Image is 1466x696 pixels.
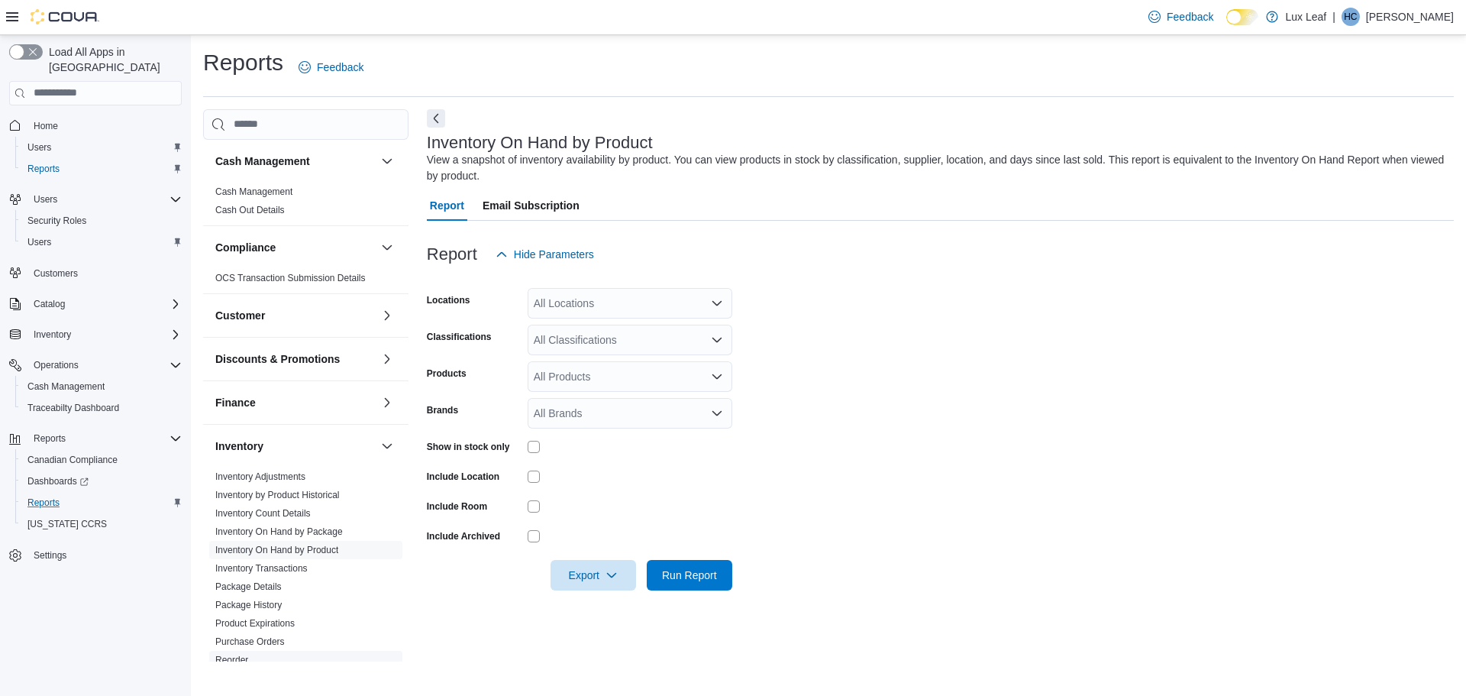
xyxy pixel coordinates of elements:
[292,52,370,83] a: Feedback
[34,193,57,206] span: Users
[215,240,276,255] h3: Compliance
[427,441,510,453] label: Show in stock only
[21,515,113,533] a: [US_STATE] CCRS
[3,115,188,137] button: Home
[551,560,636,591] button: Export
[27,429,72,448] button: Reports
[15,492,188,513] button: Reports
[215,600,282,610] a: Package History
[21,233,57,251] a: Users
[203,468,408,694] div: Inventory
[27,163,60,175] span: Reports
[215,204,285,216] span: Cash Out Details
[43,44,182,75] span: Load All Apps in [GEOGRAPHIC_DATA]
[1142,2,1219,32] a: Feedback
[378,306,396,325] button: Customer
[203,47,283,78] h1: Reports
[27,141,51,154] span: Users
[27,116,182,135] span: Home
[427,294,470,306] label: Locations
[27,325,77,344] button: Inventory
[215,154,375,169] button: Cash Management
[378,437,396,455] button: Inventory
[3,293,188,315] button: Catalog
[21,160,182,178] span: Reports
[215,655,248,665] a: Reorder
[27,518,107,530] span: [US_STATE] CCRS
[215,272,366,284] span: OCS Transaction Submission Details
[203,269,408,293] div: Compliance
[215,351,340,367] h3: Discounts & Promotions
[27,117,64,135] a: Home
[34,432,66,445] span: Reports
[215,617,295,630] span: Product Expirations
[3,428,188,449] button: Reports
[27,497,60,509] span: Reports
[21,138,57,157] a: Users
[427,109,445,128] button: Next
[21,377,111,396] a: Cash Management
[15,376,188,397] button: Cash Management
[489,239,600,270] button: Hide Parameters
[27,295,182,313] span: Catalog
[34,120,58,132] span: Home
[427,530,500,542] label: Include Archived
[21,399,182,417] span: Traceabilty Dashboard
[215,654,248,666] span: Reorder
[427,404,458,416] label: Brands
[27,190,63,209] button: Users
[711,407,723,419] button: Open list of options
[1226,25,1227,26] span: Dark Mode
[21,377,182,396] span: Cash Management
[21,212,92,230] a: Security Roles
[427,152,1446,184] div: View a snapshot of inventory availability by product. You can view products in stock by classific...
[27,545,182,565] span: Settings
[215,439,375,454] button: Inventory
[711,297,723,309] button: Open list of options
[203,183,408,225] div: Cash Management
[215,581,282,592] a: Package Details
[711,371,723,383] button: Open list of options
[514,247,594,262] span: Hide Parameters
[215,599,282,611] span: Package History
[647,560,732,591] button: Run Report
[34,298,65,310] span: Catalog
[3,354,188,376] button: Operations
[21,233,182,251] span: Users
[215,205,285,215] a: Cash Out Details
[15,158,188,180] button: Reports
[21,451,124,469] a: Canadian Compliance
[3,262,188,284] button: Customers
[483,190,580,221] span: Email Subscription
[21,494,66,512] a: Reports
[215,471,305,483] span: Inventory Adjustments
[15,449,188,471] button: Canadian Compliance
[215,186,292,197] a: Cash Management
[215,273,366,283] a: OCS Transaction Submission Details
[27,356,182,374] span: Operations
[21,212,182,230] span: Security Roles
[1344,8,1357,26] span: HC
[1366,8,1454,26] p: [PERSON_NAME]
[427,245,477,264] h3: Report
[27,325,182,344] span: Inventory
[27,295,71,313] button: Catalog
[215,154,310,169] h3: Cash Management
[27,546,73,565] a: Settings
[378,238,396,257] button: Compliance
[15,137,188,158] button: Users
[215,240,375,255] button: Compliance
[27,429,182,448] span: Reports
[34,359,79,371] span: Operations
[215,508,311,519] a: Inventory Count Details
[215,526,343,537] a: Inventory On Hand by Package
[34,549,66,562] span: Settings
[215,489,340,501] span: Inventory by Product Historical
[215,395,256,410] h3: Finance
[27,356,85,374] button: Operations
[215,563,308,574] a: Inventory Transactions
[27,236,51,248] span: Users
[27,190,182,209] span: Users
[27,215,86,227] span: Security Roles
[427,367,467,380] label: Products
